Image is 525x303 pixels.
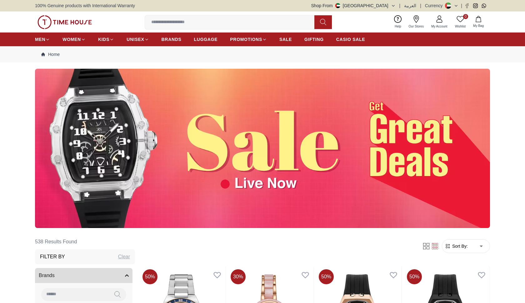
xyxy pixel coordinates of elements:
a: Facebook [465,3,469,8]
span: GIFTING [304,36,324,42]
div: Currency [425,2,445,9]
a: Whatsapp [482,3,486,8]
a: Instagram [473,3,478,8]
span: Brands [39,272,55,279]
img: ... [35,69,490,228]
button: Brands [35,268,132,283]
h3: Filter By [40,253,65,261]
span: KIDS [98,36,109,42]
span: Our Stores [406,24,426,29]
button: العربية [404,2,416,9]
a: PROMOTIONS [230,34,267,45]
button: Shop From[GEOGRAPHIC_DATA] [311,2,396,9]
button: Sort By: [445,243,468,249]
span: 50 % [319,269,334,284]
span: BRANDS [162,36,182,42]
a: GIFTING [304,34,324,45]
span: | [399,2,401,9]
img: ... [37,15,92,29]
span: 0 [463,14,468,19]
span: Wishlist [452,24,468,29]
button: My Bag [469,15,487,29]
div: Clear [118,253,130,261]
a: LUGGAGE [194,34,218,45]
h6: 538 Results Found [35,234,135,249]
span: Help [392,24,404,29]
nav: Breadcrumb [35,46,490,62]
span: UNISEX [127,36,144,42]
a: CASIO SALE [336,34,365,45]
span: Sort By: [451,243,468,249]
span: WOMEN [62,36,81,42]
a: Home [41,51,60,57]
a: 0Wishlist [451,14,469,30]
span: LUGGAGE [194,36,218,42]
span: | [461,2,462,9]
a: WOMEN [62,34,86,45]
a: KIDS [98,34,114,45]
a: MEN [35,34,50,45]
a: UNISEX [127,34,149,45]
a: Our Stores [405,14,427,30]
span: 30 % [231,269,246,284]
span: | [420,2,421,9]
span: 50 % [407,269,422,284]
span: SALE [279,36,292,42]
span: My Bag [471,23,486,28]
a: BRANDS [162,34,182,45]
a: SALE [279,34,292,45]
span: 50 % [142,269,157,284]
img: United Arab Emirates [335,3,340,8]
span: 100% Genuine products with International Warranty [35,2,135,9]
span: MEN [35,36,45,42]
a: Help [391,14,405,30]
span: My Account [429,24,450,29]
span: CASIO SALE [336,36,365,42]
span: PROMOTIONS [230,36,262,42]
